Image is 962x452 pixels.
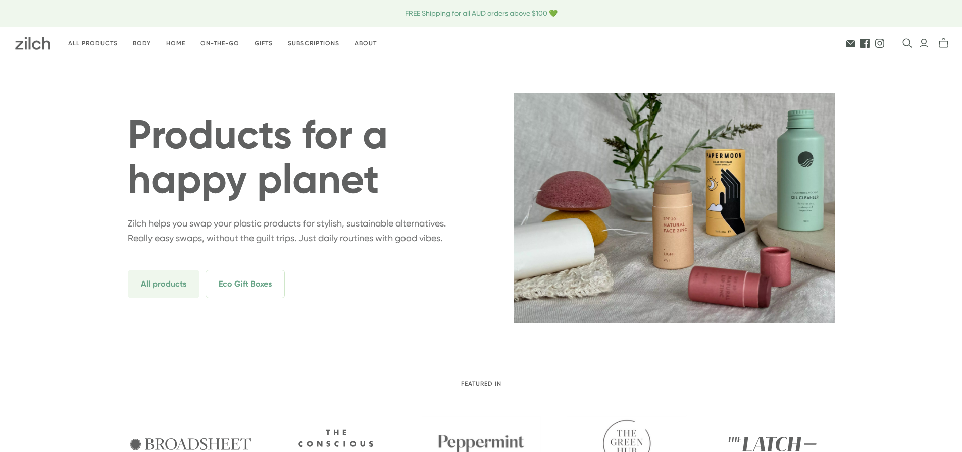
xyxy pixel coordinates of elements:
span: All products [128,270,199,298]
a: On-the-go [193,32,247,55]
img: Zilch has done the hard yards and handpicked the best ethical and sustainable products for you an... [15,37,50,50]
span: FREE Shipping for all AUD orders above $100 💚 [120,8,842,19]
a: All products [128,279,204,289]
img: zilch-hero-home-2.webp [514,93,835,322]
h2: Featured in [128,381,835,387]
button: mini-cart-toggle [935,38,952,49]
a: Home [159,32,193,55]
h1: Products for a happy planet [128,112,448,201]
p: Zilch helps you swap your plastic products for stylish, sustainable alternatives. Really easy swa... [128,216,448,246]
a: Subscriptions [280,32,347,55]
a: Body [125,32,159,55]
a: About [347,32,384,55]
a: Gifts [247,32,280,55]
a: Eco Gift Boxes [206,279,285,289]
a: All products [61,32,125,55]
button: Open search [902,38,913,48]
span: Eco Gift Boxes [206,270,285,298]
a: Login [919,38,929,49]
